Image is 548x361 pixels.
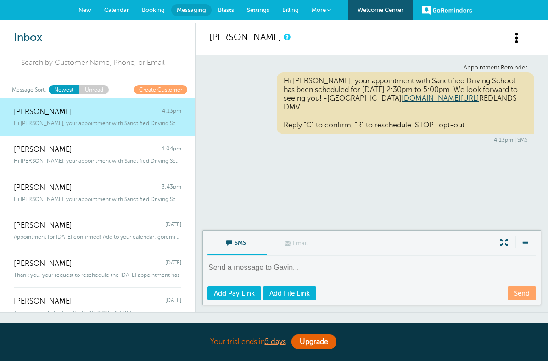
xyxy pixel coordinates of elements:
span: 3:43pm [162,183,181,192]
span: Add File Link [269,290,310,297]
span: New [78,6,91,13]
div: Your trial ends in . [67,332,481,352]
span: [PERSON_NAME] [14,145,72,154]
span: 4:04pm [161,145,181,154]
a: [PERSON_NAME] [209,32,281,42]
span: [DATE] [165,221,181,230]
span: Calendar [104,6,129,13]
span: More [312,6,326,13]
a: This is a history of all communications between GoReminders and your customer. [284,34,289,40]
a: 5 days [265,338,286,346]
span: 4:13pm [162,108,181,116]
a: Add File Link [263,286,316,300]
span: Email [274,231,320,253]
span: Billing [282,6,299,13]
span: Message Sort: [12,85,46,94]
span: Booking [142,6,165,13]
a: Newest [49,85,79,94]
a: Send [508,286,536,300]
span: [PERSON_NAME] [14,297,72,306]
div: Appointment Reminder [216,64,527,71]
span: [PERSON_NAME] [14,183,72,192]
a: Upgrade [291,334,336,349]
div: 4:13pm | SMS [216,137,527,143]
a: Unread [79,85,109,94]
div: Hi [PERSON_NAME], your appointment with Sanctified Driving School has been scheduled for [DATE] 2... [277,72,534,134]
span: Hi [PERSON_NAME], your appointment with Sanctified Driving School has be [14,120,181,126]
span: Hi [PERSON_NAME], your appointment with Sanctified Driving School has be [14,196,181,202]
span: Add Pay Link [214,290,255,297]
span: Hi [PERSON_NAME], your appointment with Sanctified Driving School has been sche [14,158,181,164]
span: Thank you, your request to reschedule the [DATE] appointment has [14,272,179,278]
span: Appointment for [DATE] confirmed! Add to your calendar: goreminde [14,234,181,240]
span: Messaging [177,6,206,13]
h2: Inbox [14,31,181,45]
span: [DATE] [165,297,181,306]
a: [DOMAIN_NAME][URL] [402,94,479,103]
span: Blasts [218,6,234,13]
a: Create Customer [134,85,187,94]
span: [PERSON_NAME] [14,259,72,268]
input: Search by Customer Name, Phone, or Email [14,54,182,71]
span: SMS [214,231,260,253]
label: This customer does not have an email address. [267,231,327,256]
a: Messaging [171,4,212,16]
span: Appointment Scheduled! - Hi [PERSON_NAME], your appointment with Sanctified Driving School has be... [14,310,181,316]
span: [DATE] [165,259,181,268]
span: [PERSON_NAME] [14,108,72,116]
a: Add Pay Link [207,286,261,300]
span: Settings [247,6,269,13]
span: [PERSON_NAME] [14,221,72,230]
